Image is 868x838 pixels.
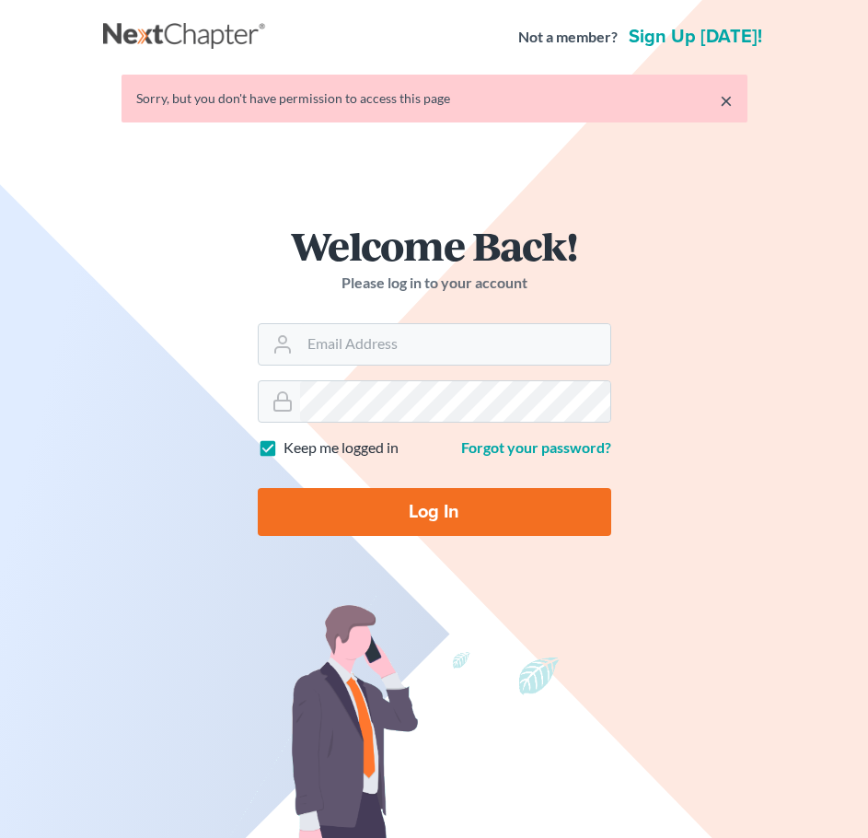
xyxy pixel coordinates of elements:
[284,437,399,459] label: Keep me logged in
[258,273,611,294] p: Please log in to your account
[136,89,733,108] div: Sorry, but you don't have permission to access this page
[258,488,611,536] input: Log In
[300,324,610,365] input: Email Address
[461,438,611,456] a: Forgot your password?
[625,28,766,46] a: Sign up [DATE]!
[518,27,618,48] strong: Not a member?
[258,226,611,265] h1: Welcome Back!
[720,89,733,111] a: ×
